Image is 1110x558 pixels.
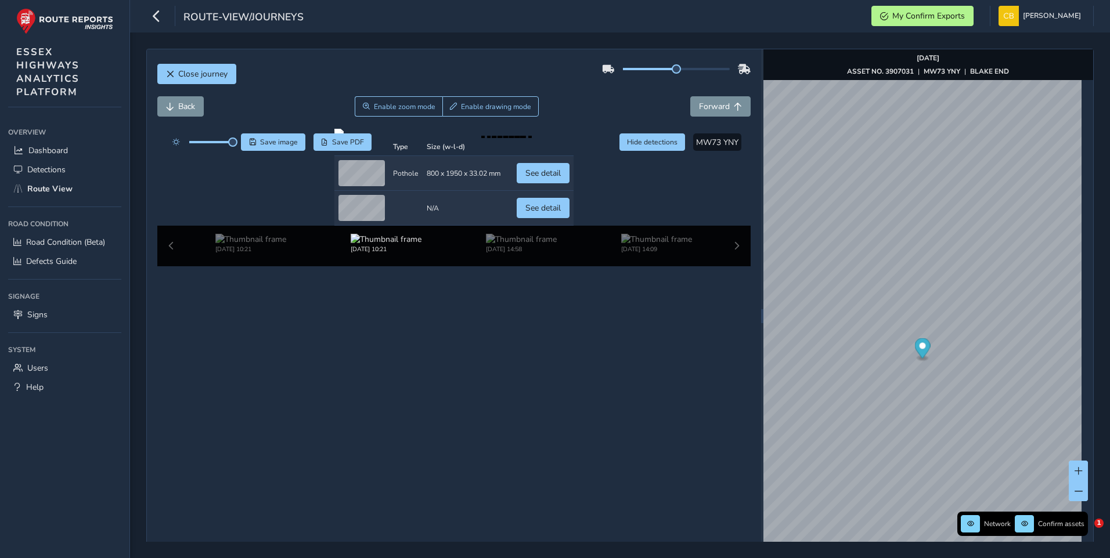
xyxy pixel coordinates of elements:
[16,45,80,99] span: ESSEX HIGHWAYS ANALYTICS PLATFORM
[374,102,435,111] span: Enable zoom mode
[332,137,364,147] span: Save PDF
[8,233,121,252] a: Road Condition (Beta)
[1071,519,1098,546] iframe: Intercom live chat
[8,378,121,397] a: Help
[8,215,121,233] div: Road Condition
[1023,6,1081,26] span: [PERSON_NAME]
[183,10,304,26] span: route-view/journeys
[924,67,960,76] strong: MW73 YNY
[389,156,423,191] td: Pothole
[215,245,286,253] div: [DATE] 10:21
[486,245,557,253] div: [DATE] 14:58
[871,6,974,26] button: My Confirm Exports
[8,305,121,324] a: Signs
[16,8,113,34] img: rr logo
[8,124,121,141] div: Overview
[442,96,539,117] button: Draw
[423,156,504,191] td: 800 x 1950 x 33.02 mm
[486,234,557,245] img: Thumbnail frame
[525,168,561,179] span: See detail
[27,164,66,175] span: Detections
[157,96,204,117] button: Back
[8,358,121,378] a: Users
[27,183,73,194] span: Route View
[696,137,738,148] span: MW73 YNY
[525,202,561,213] span: See detail
[26,256,77,267] span: Defects Guide
[8,341,121,358] div: System
[26,382,44,393] span: Help
[215,234,286,245] img: Thumbnail frame
[351,234,421,245] img: Thumbnail frame
[517,163,570,183] button: See detail
[1038,519,1084,528] span: Confirm assets
[984,519,1011,528] span: Network
[26,237,105,248] span: Road Condition (Beta)
[847,67,914,76] strong: ASSET NO. 3907031
[8,160,121,179] a: Detections
[8,252,121,271] a: Defects Guide
[999,6,1085,26] button: [PERSON_NAME]
[423,191,504,226] td: N/A
[914,338,930,362] div: Map marker
[621,234,692,245] img: Thumbnail frame
[917,53,939,63] strong: [DATE]
[699,101,730,112] span: Forward
[351,245,421,253] div: [DATE] 10:21
[27,363,48,374] span: Users
[241,133,305,151] button: Save
[8,179,121,198] a: Route View
[157,64,236,84] button: Close journey
[178,101,195,112] span: Back
[8,288,121,305] div: Signage
[260,137,298,147] span: Save image
[461,102,531,111] span: Enable drawing mode
[621,245,692,253] div: [DATE] 14:09
[27,309,48,320] span: Signs
[847,67,1009,76] div: | |
[892,10,965,21] span: My Confirm Exports
[28,145,68,156] span: Dashboard
[8,141,121,160] a: Dashboard
[970,67,1009,76] strong: BLAKE END
[355,96,442,117] button: Zoom
[313,133,372,151] button: PDF
[999,6,1019,26] img: diamond-layout
[517,198,570,218] button: See detail
[619,133,686,151] button: Hide detections
[178,68,228,79] span: Close journey
[690,96,751,117] button: Forward
[627,137,677,147] span: Hide detections
[1094,519,1104,528] span: 1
